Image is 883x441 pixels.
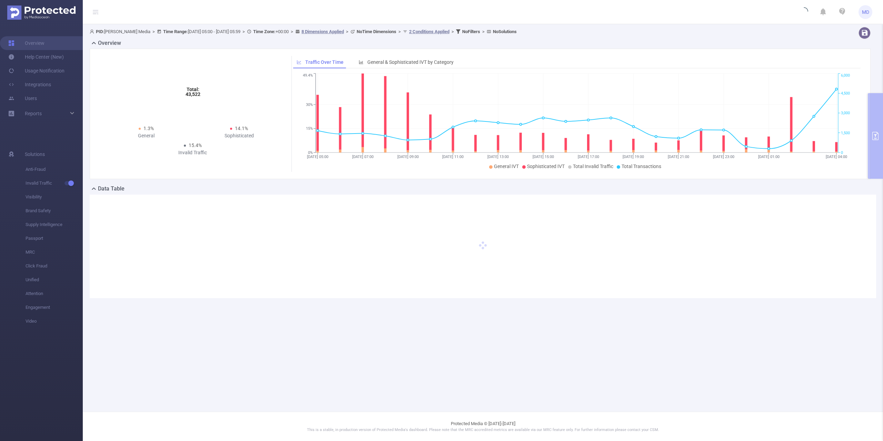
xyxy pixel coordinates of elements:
span: 15.4% [189,143,202,148]
tspan: Total: [186,87,199,92]
a: Reports [25,107,42,120]
b: PID: [96,29,104,34]
span: Attention [26,287,83,301]
span: > [344,29,350,34]
span: Invalid Traffic [26,176,83,190]
span: General & Sophisticated IVT by Category [367,59,454,65]
div: Sophisticated [193,132,286,139]
tspan: 4,500 [841,91,850,96]
div: Invalid Traffic [146,149,239,156]
i: icon: user [90,29,96,34]
i: icon: bar-chart [359,60,364,65]
span: > [480,29,487,34]
span: Brand Safety [26,204,83,218]
img: Protected Media [7,6,76,20]
span: MD [862,5,869,19]
tspan: [DATE] 13:00 [487,155,509,159]
tspan: 3,000 [841,111,850,116]
span: [PERSON_NAME] Media [DATE] 05:00 - [DATE] 05:59 +00:00 [90,29,517,34]
span: Video [26,314,83,328]
a: Users [8,91,37,105]
tspan: [DATE] 04:00 [826,155,847,159]
tspan: [DATE] 19:00 [623,155,644,159]
span: > [150,29,157,34]
span: Passport [26,232,83,245]
p: This is a stable, in production version of Protected Media's dashboard. Please note that the MRC ... [100,427,866,433]
i: icon: loading [800,7,808,17]
b: No Time Dimensions [357,29,396,34]
a: Integrations [8,78,51,91]
span: Total Invalid Traffic [573,164,613,169]
span: Engagement [26,301,83,314]
tspan: [DATE] 21:00 [668,155,689,159]
tspan: [DATE] 05:00 [307,155,328,159]
tspan: 30% [306,102,313,107]
span: > [240,29,247,34]
a: Overview [8,36,44,50]
b: Time Range: [163,29,188,34]
span: Supply Intelligence [26,218,83,232]
i: icon: line-chart [297,60,301,65]
a: Usage Notification [8,64,65,78]
footer: Protected Media © [DATE]-[DATE] [83,412,883,441]
tspan: 43,522 [185,91,200,97]
span: 1.3% [143,126,154,131]
b: No Filters [462,29,480,34]
u: 2 Conditions Applied [409,29,449,34]
span: Reports [25,111,42,116]
h2: Overview [98,39,121,47]
span: 14.1% [235,126,248,131]
tspan: 49.4% [303,73,313,78]
span: Total Transactions [622,164,661,169]
b: Time Zone: [253,29,276,34]
tspan: 0 [841,150,843,155]
span: > [449,29,456,34]
tspan: 1,500 [841,131,850,135]
tspan: [DATE] 15:00 [532,155,554,159]
tspan: 15% [306,127,313,131]
a: Help Center (New) [8,50,64,64]
tspan: [DATE] 17:00 [577,155,599,159]
span: > [396,29,403,34]
tspan: [DATE] 09:00 [397,155,418,159]
span: Visibility [26,190,83,204]
span: > [289,29,295,34]
tspan: 0% [308,150,313,155]
div: General [100,132,193,139]
b: No Solutions [493,29,517,34]
span: Sophisticated IVT [527,164,565,169]
span: Unified [26,273,83,287]
u: 8 Dimensions Applied [301,29,344,34]
tspan: 6,000 [841,73,850,78]
span: Anti-Fraud [26,163,83,176]
span: Solutions [25,147,45,161]
tspan: [DATE] 23:00 [713,155,734,159]
h2: Data Table [98,185,125,193]
span: MRC [26,245,83,259]
span: Traffic Over Time [305,59,344,65]
tspan: [DATE] 01:00 [758,155,779,159]
span: General IVT [494,164,519,169]
tspan: [DATE] 11:00 [442,155,464,159]
span: Click Fraud [26,259,83,273]
tspan: [DATE] 07:00 [352,155,373,159]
